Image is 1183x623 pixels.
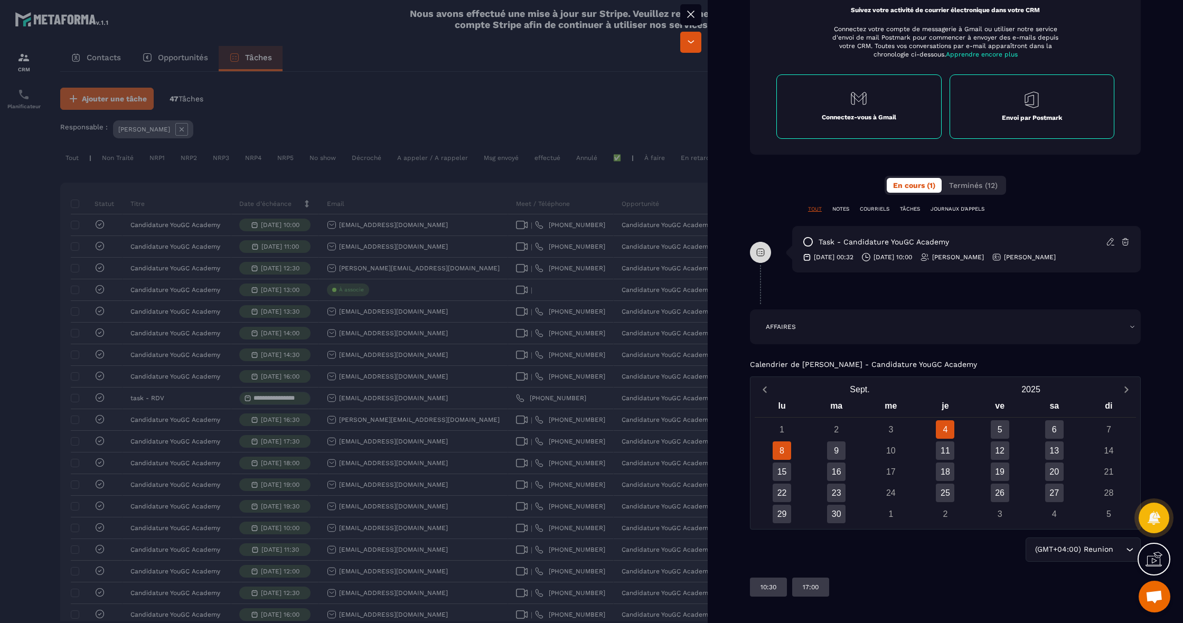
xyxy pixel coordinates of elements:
[750,360,977,369] p: Calendrier de [PERSON_NAME] - Candidature YouGC Academy
[827,462,846,481] div: 16
[1027,399,1082,417] div: sa
[755,420,1136,523] div: Calendar days
[973,399,1027,417] div: ve
[936,505,954,523] div: 2
[773,505,791,523] div: 29
[881,462,900,481] div: 17
[949,181,998,190] span: Terminés (12)
[827,420,846,439] div: 2
[863,399,918,417] div: me
[1026,537,1141,562] div: Search for option
[760,583,776,591] p: 10:30
[936,441,954,460] div: 11
[991,484,1009,502] div: 26
[1100,441,1118,460] div: 14
[932,253,984,261] p: [PERSON_NAME]
[1002,114,1062,122] p: Envoi par Postmark
[827,484,846,502] div: 23
[1004,253,1056,261] p: [PERSON_NAME]
[825,25,1065,59] p: Connectez votre compte de messagerie à Gmail ou utiliser notre service d'envoi de mail Postmark p...
[773,484,791,502] div: 22
[918,399,972,417] div: je
[822,113,896,121] p: Connectez-vous à Gmail
[881,484,900,502] div: 24
[946,51,1018,58] span: Apprendre encore plus
[1045,441,1064,460] div: 13
[874,253,912,261] p: [DATE] 10:00
[814,253,853,261] p: [DATE] 00:32
[991,505,1009,523] div: 3
[1116,382,1136,397] button: Next month
[766,323,796,331] p: AFFAIRES
[1045,484,1064,502] div: 27
[827,441,846,460] div: 9
[900,205,920,213] p: TÂCHES
[773,420,791,439] div: 1
[755,399,809,417] div: lu
[945,380,1116,399] button: Open years overlay
[773,441,791,460] div: 8
[860,205,889,213] p: COURRIELS
[943,178,1004,193] button: Terminés (12)
[1100,505,1118,523] div: 5
[931,205,984,213] p: JOURNAUX D'APPELS
[887,178,942,193] button: En cours (1)
[936,420,954,439] div: 4
[1100,420,1118,439] div: 7
[881,505,900,523] div: 1
[776,6,1114,14] p: Suivez votre activité de courrier électronique dans votre CRM
[819,237,949,247] p: task - Candidature YouGC Academy
[1045,505,1064,523] div: 4
[936,484,954,502] div: 25
[1139,581,1170,612] a: Ouvrir le chat
[773,462,791,481] div: 15
[1082,399,1136,417] div: di
[809,399,863,417] div: ma
[808,205,822,213] p: TOUT
[774,380,945,399] button: Open months overlay
[1045,462,1064,481] div: 20
[803,583,819,591] p: 17:00
[1045,420,1064,439] div: 6
[936,462,954,481] div: 18
[1100,484,1118,502] div: 28
[991,441,1009,460] div: 12
[755,399,1136,523] div: Calendar wrapper
[881,420,900,439] div: 3
[832,205,849,213] p: NOTES
[1032,544,1115,555] span: (GMT+04:00) Reunion
[991,462,1009,481] div: 19
[827,505,846,523] div: 30
[991,420,1009,439] div: 5
[1100,462,1118,481] div: 21
[893,181,935,190] span: En cours (1)
[1115,544,1123,555] input: Search for option
[755,382,774,397] button: Previous month
[881,441,900,460] div: 10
